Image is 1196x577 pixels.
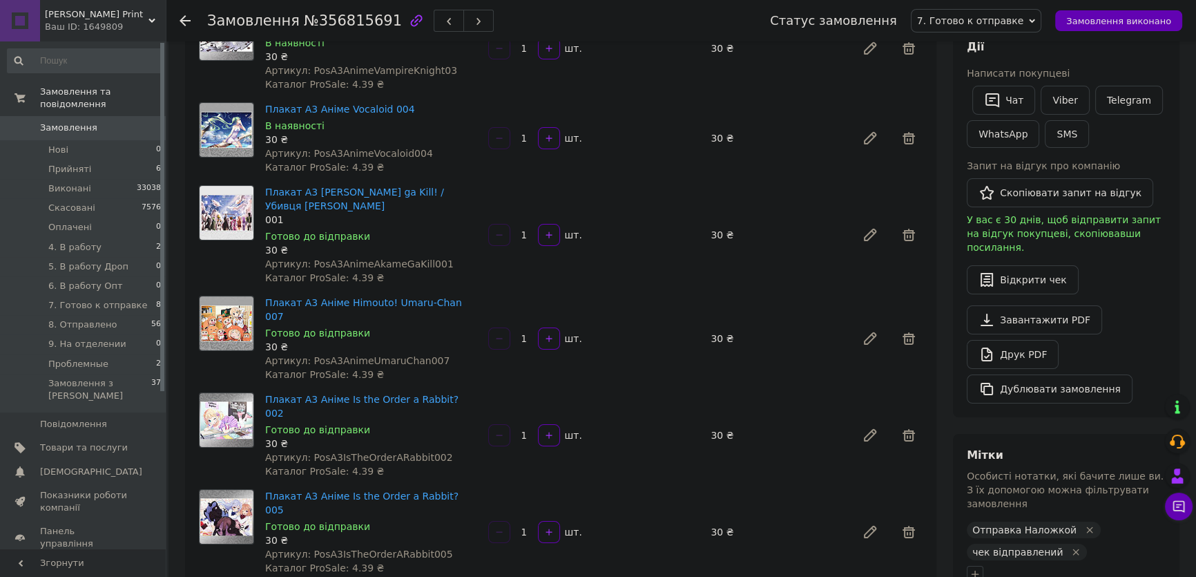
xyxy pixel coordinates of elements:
button: Дублювати замовлення [967,375,1132,404]
div: 001 [265,213,477,227]
span: Артикул: PosА3AnimeAkameGaKill001 [265,258,454,269]
a: Плакат А3 Аніме Is the Order a Rabbit? 002 [265,394,459,419]
button: Чат з покупцем [1165,493,1193,520]
div: 30 ₴ [265,50,477,64]
button: Відкрити чек [967,265,1079,294]
a: WhatsApp [967,120,1039,148]
img: Плакат А3 Аніме Akame ga Kill! / Убивця Акаме [200,186,253,240]
a: Завантажити PDF [967,305,1102,334]
svg: Видалити мітку [1070,547,1081,558]
span: Ramires Print [45,8,148,21]
span: Артикул: PosA3IsTheOrderARabbit002 [265,452,453,463]
span: Повідомлення [40,418,107,431]
span: №356815691 [304,12,402,29]
span: Замовлення [207,12,300,29]
div: шт. [561,228,583,242]
span: Готово до відправки [265,424,370,435]
a: Плакат А3 Аніме Is the Order a Rabbit? 005 [265,491,459,515]
span: Написати покупцеві [967,68,1070,79]
span: 8. Отправлено [48,319,117,331]
span: 56 [151,319,161,331]
span: 4. В работу [48,241,102,254]
span: Видалити [895,325,923,352]
span: Каталог ProSale: 4.39 ₴ [265,562,384,574]
span: Проблемные [48,358,108,370]
a: Viber [1041,86,1089,115]
span: 2 [156,241,161,254]
div: 30 ₴ [705,426,851,445]
a: Редагувати [856,325,884,352]
span: Видалити [895,518,923,546]
span: 8 [156,299,161,312]
div: шт. [561,332,583,346]
span: Артикул: PosА3AnimeUmaruChan007 [265,355,450,366]
button: SMS [1045,120,1089,148]
span: 6. В работу Опт [48,280,122,292]
span: 0 [156,144,161,156]
div: Ваш ID: 1649809 [45,21,166,33]
span: 0 [156,261,161,273]
span: У вас є 30 днів, щоб відправити запит на відгук покупцеві, скопіювавши посилання. [967,214,1161,253]
span: Замовлення та повідомлення [40,86,166,111]
div: 30 ₴ [705,129,851,148]
button: Скопіювати запит на відгук [967,178,1153,207]
span: Каталог ProSale: 4.39 ₴ [265,162,384,173]
span: Каталог ProSale: 4.39 ₴ [265,369,384,380]
span: Артикул: PosA3IsTheOrderARabbit005 [265,549,453,560]
a: Telegram [1095,86,1163,115]
span: Каталог ProSale: 4.39 ₴ [265,466,384,477]
a: Друк PDF [967,340,1059,369]
span: Видалити [895,124,923,152]
span: Дії [967,40,984,53]
span: Готово до відправки [265,231,370,242]
span: Замовлення виконано [1066,16,1171,26]
div: 30 ₴ [705,522,851,542]
span: Скасовані [48,202,95,214]
div: шт. [561,525,583,539]
div: 30 ₴ [705,329,851,348]
div: шт. [561,41,583,55]
span: Видалити [895,422,923,449]
span: 9. На отделении [48,338,126,350]
svg: Видалити мітку [1084,524,1095,536]
a: Плакат А3 Аніме Vocaloid 004 [265,104,415,115]
span: чек відправлений [972,547,1063,558]
span: 2 [156,358,161,370]
span: Панель управління [40,525,128,550]
span: Отправка Наложкой [972,524,1077,536]
span: 7. Готово к отправке [48,299,147,312]
div: шт. [561,131,583,145]
input: Пошук [7,48,162,73]
span: Особисті нотатки, які бачите лише ви. З їх допомогою можна фільтрувати замовлення [967,471,1164,509]
span: Готово до відправки [265,521,370,532]
span: Видалити [895,35,923,62]
span: Оплачені [48,221,92,234]
div: Повернутися назад [180,14,191,28]
div: 30 ₴ [705,225,851,245]
a: Редагувати [856,35,884,62]
img: Плакат А3 Аніме Is the Order a Rabbit? 002 [200,393,253,447]
div: 30 ₴ [265,340,477,354]
span: Мітки [967,448,1003,462]
div: 30 ₴ [265,133,477,146]
span: Каталог ProSale: 4.39 ₴ [265,272,384,283]
span: 0 [156,221,161,234]
span: 37 [151,377,161,402]
span: Товари та послуги [40,442,128,454]
span: В наявності [265,120,325,131]
a: Редагувати [856,518,884,546]
a: Плакат А3 [PERSON_NAME] ga Kill! / Убивця [PERSON_NAME] [265,187,444,211]
span: 6 [156,163,161,176]
span: 5. В работу Дроп [48,261,128,273]
img: Плакат A3 Аніме Himouto! Umaru-Chan 007 [200,296,253,350]
span: В наявності [265,37,325,48]
span: Готово до відправки [265,328,370,339]
span: 7576 [142,202,161,214]
span: Показники роботи компанії [40,489,128,514]
a: Плакат A3 Аніме Himouto! Umaru-Chan 007 [265,297,462,322]
span: Замовлення [40,122,97,134]
div: 30 ₴ [265,533,477,547]
span: Виконані [48,182,91,195]
span: Артикул: PosА3AnimeVampireKnight03 [265,65,457,76]
button: Чат [972,86,1035,115]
